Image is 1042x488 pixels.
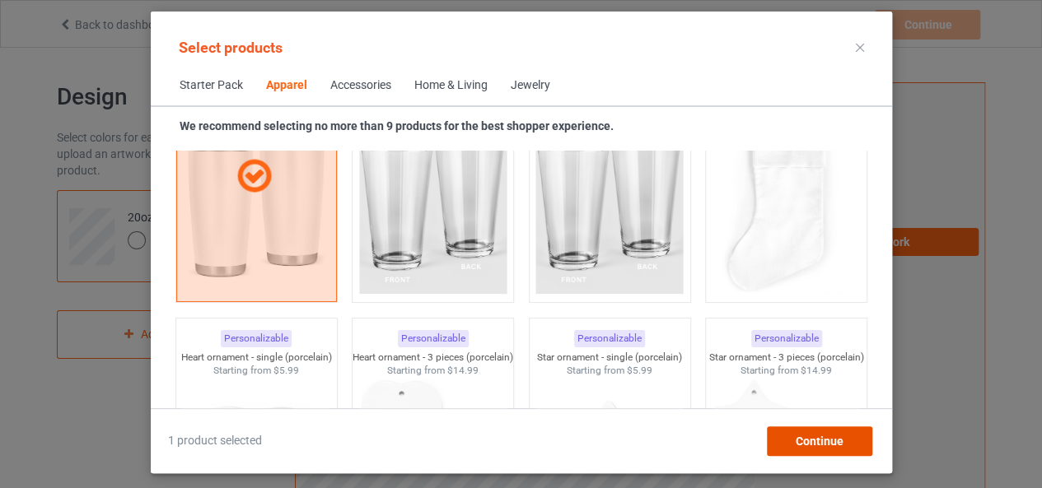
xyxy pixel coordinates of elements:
div: Heart ornament - single (porcelain) [175,351,336,365]
div: Personalizable [397,330,468,347]
div: Apparel [266,77,307,94]
span: $14.99 [447,365,479,376]
img: regular.jpg [359,109,507,294]
div: Personalizable [574,330,645,347]
div: Home & Living [414,77,488,94]
span: Starter Pack [168,66,255,105]
div: Accessories [330,77,391,94]
span: $5.99 [627,365,652,376]
div: Star ornament - 3 pieces (porcelain) [706,351,867,365]
strong: We recommend selecting no more than 9 products for the best shopper experience. [180,119,614,132]
span: Continue [795,435,843,448]
div: Starting from [529,364,689,378]
div: Personalizable [750,330,821,347]
div: Starting from [706,364,867,378]
div: Star ornament - single (porcelain) [529,351,689,365]
img: regular.jpg [713,109,860,294]
span: $5.99 [273,365,299,376]
div: Heart ornament - 3 pieces (porcelain) [353,351,513,365]
span: $14.99 [801,365,832,376]
img: regular.jpg [535,109,683,294]
span: Select products [179,39,283,56]
div: Continue [766,426,871,456]
div: Jewelry [511,77,550,94]
div: Starting from [353,364,513,378]
div: Starting from [175,364,336,378]
span: 1 product selected [168,433,262,449]
div: Personalizable [221,330,292,347]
